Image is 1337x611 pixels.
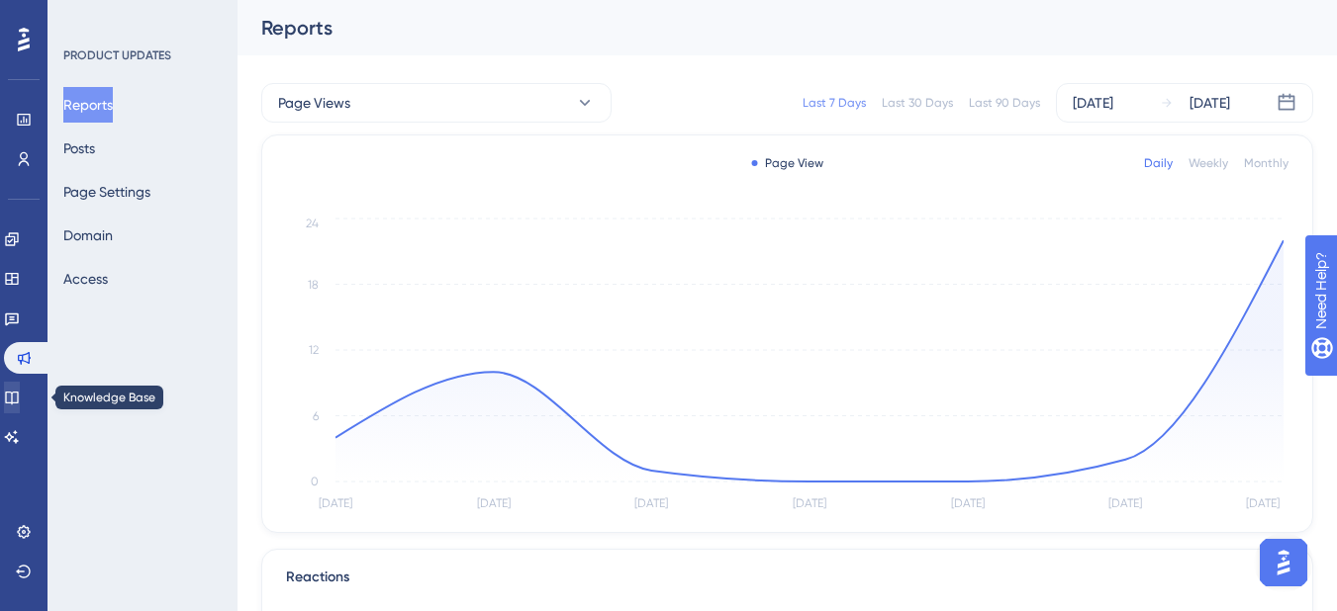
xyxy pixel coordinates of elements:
tspan: 0 [311,475,319,488]
div: PRODUCT UPDATES [63,47,171,63]
div: Daily [1144,155,1173,171]
div: Reactions [286,566,1289,589]
tspan: [DATE] [477,496,511,510]
button: Posts [63,131,95,166]
tspan: [DATE] [793,496,826,510]
div: [DATE] [1190,91,1230,115]
tspan: 18 [308,278,319,292]
tspan: 12 [309,343,319,357]
div: Last 90 Days [969,95,1040,111]
tspan: [DATE] [1246,496,1280,510]
tspan: [DATE] [319,496,352,510]
button: Page Settings [63,174,150,210]
button: Access [63,261,108,297]
span: Need Help? [47,5,124,29]
tspan: 6 [313,409,319,423]
div: Monthly [1244,155,1289,171]
div: Last 7 Days [803,95,866,111]
button: Domain [63,218,113,253]
div: [DATE] [1073,91,1113,115]
div: Last 30 Days [882,95,953,111]
tspan: [DATE] [951,496,985,510]
div: Reports [261,14,1264,42]
tspan: [DATE] [1108,496,1142,510]
div: Weekly [1189,155,1228,171]
tspan: 24 [306,217,319,230]
tspan: [DATE] [634,496,668,510]
button: Reports [63,87,113,123]
button: Page Views [261,83,612,123]
iframe: UserGuiding AI Assistant Launcher [1254,533,1313,592]
div: Page View [751,155,823,171]
span: Page Views [278,91,350,115]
